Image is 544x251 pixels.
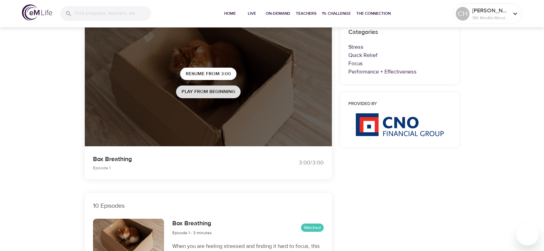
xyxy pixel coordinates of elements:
[272,159,324,167] div: 3:00 / 3:00
[176,85,241,98] button: Play from beginning
[355,113,444,136] img: CNO%20logo.png
[456,7,470,21] div: CH
[244,10,260,17] span: Live
[222,10,238,17] span: Home
[180,68,236,80] button: Resume from 3:00
[266,10,290,17] span: On-Demand
[348,68,451,76] p: Performance + Effectiveness
[348,101,451,108] h6: Provided by
[348,51,451,59] p: Quick Relief
[93,155,264,164] p: Box Breathing
[172,219,212,229] h6: Box Breathing
[472,7,509,15] p: [PERSON_NAME]
[517,224,539,246] iframe: Button to launch messaging window
[93,165,264,171] p: Episode 1
[93,201,324,210] p: 10 Episodes
[75,6,151,21] input: Find programs, teachers, etc...
[296,10,316,17] span: Teachers
[348,59,451,68] p: Focus
[322,10,351,17] span: 1% Challenge
[172,230,212,236] span: Episode 1 - 3 minutes
[356,10,391,17] span: The Connection
[186,70,231,78] span: Resume from 3:00
[472,15,509,21] p: 156 Mindful Minutes
[348,43,451,51] p: Stress
[348,27,451,37] h6: Categories
[22,4,52,21] img: logo
[301,225,324,231] span: Watched
[182,88,235,96] span: Play from beginning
